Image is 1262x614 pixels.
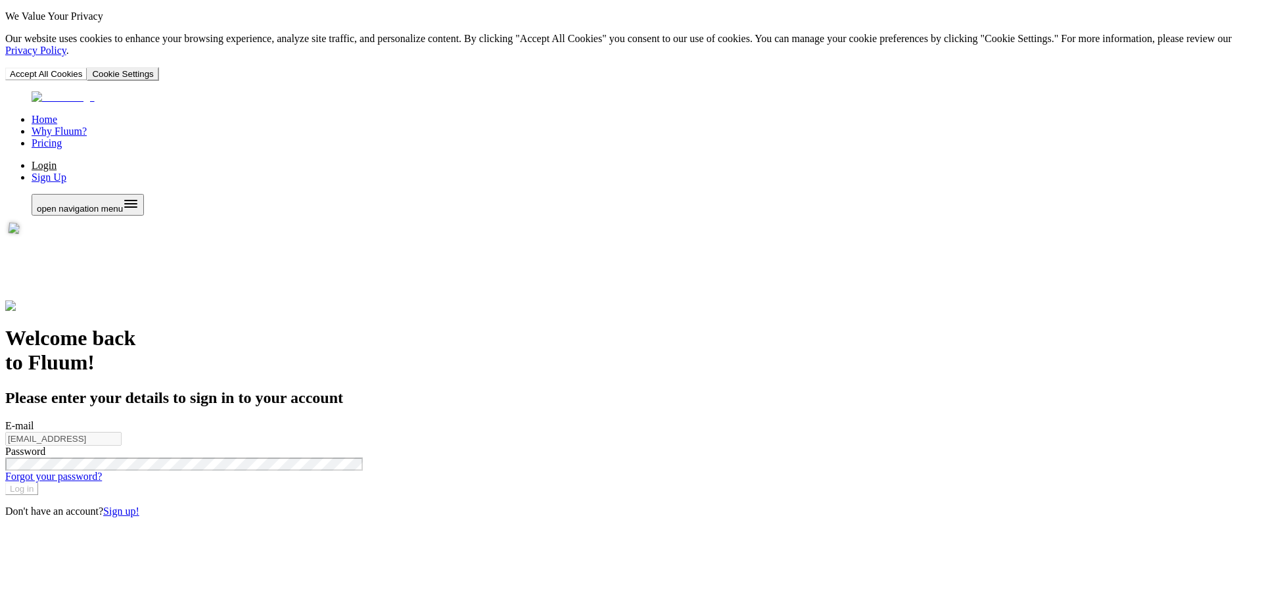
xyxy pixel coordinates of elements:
[5,420,34,431] span: E-mail
[5,506,1257,517] p: Don't have an account?
[5,483,38,495] button: LoadingLog in
[32,91,95,103] img: Fluum Logo
[5,11,1257,22] p: We Value Your Privacy
[5,68,87,80] button: Accept All Cookies
[5,33,1257,57] p: Our website uses cookies to enhance your browsing experience, analyze site traffic, and personali...
[5,300,64,312] img: Fluum logo
[87,67,158,81] button: Cookie Settings
[32,194,144,216] button: Open menu
[37,204,123,214] span: open navigation menu
[32,114,57,125] a: Home
[32,160,57,171] a: Login
[5,389,1257,407] h2: Please enter your details to sign in to your account
[5,432,122,446] input: E-mail
[1,222,83,304] img: Fluum Duck sticker
[5,45,66,56] a: Privacy Policy
[5,458,363,471] input: Password
[103,506,139,517] a: Sign up!
[32,172,66,183] a: Sign Up
[5,471,102,482] a: Forgot your password?
[32,137,62,149] a: Pricing
[5,446,45,457] span: Password
[32,126,87,137] a: Why Fluum?
[5,326,1257,375] h1: Welcome back to Fluum!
